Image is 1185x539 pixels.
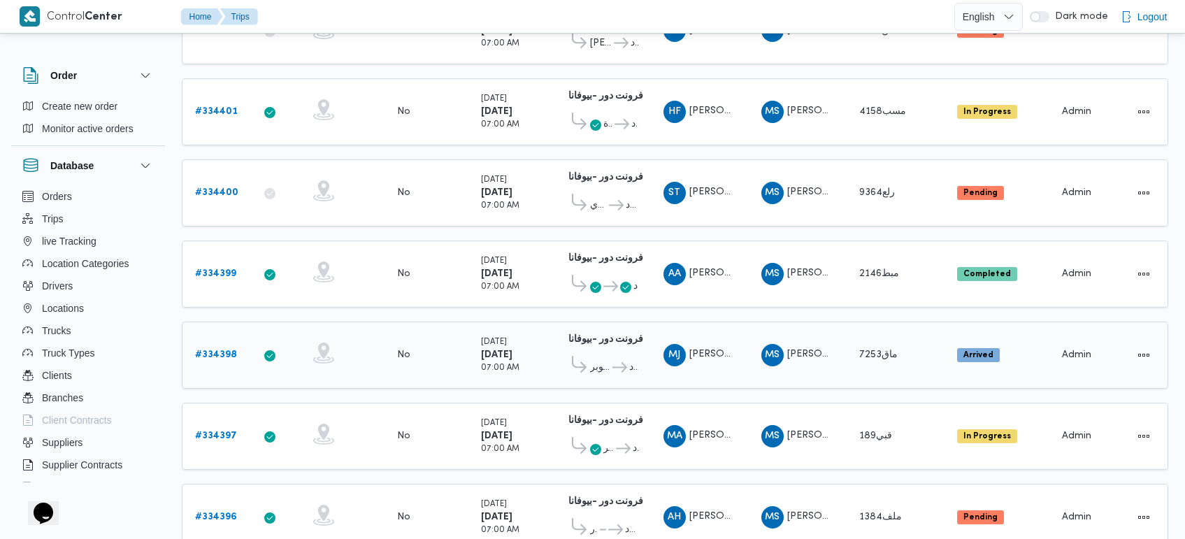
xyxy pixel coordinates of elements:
[17,208,159,230] button: Trips
[957,429,1017,443] span: In Progress
[957,105,1017,119] span: In Progress
[481,107,512,116] b: [DATE]
[195,185,238,201] a: #334400
[481,188,512,197] b: [DATE]
[568,254,643,263] b: فرونت دور -بيوفانا
[195,512,237,522] b: # 334396
[668,506,681,529] span: AH
[787,106,867,115] span: [PERSON_NAME]
[17,454,159,476] button: Supplier Contracts
[11,95,165,145] div: Order
[397,187,410,199] div: No
[20,6,40,27] img: X8yXhbKr1z7QwAAAABJRU5ErkJggg==
[481,350,512,359] b: [DATE]
[481,202,519,210] small: 07:00 AM
[668,101,681,123] span: HF
[957,510,1004,524] span: Pending
[787,268,867,278] span: [PERSON_NAME]
[859,269,899,278] span: مبط2146
[17,387,159,409] button: Branches
[590,35,612,52] span: [PERSON_NAME]
[17,95,159,117] button: Create new order
[50,67,77,84] h3: Order
[481,445,519,453] small: 07:00 AM
[689,187,852,196] span: [PERSON_NAME] [PERSON_NAME]
[195,347,237,364] a: #334398
[17,252,159,275] button: Location Categories
[761,506,784,529] div: Muhammad Slah Abadalltaif Alshrif
[625,522,638,538] span: فرونت دور مسطرد
[17,319,159,342] button: Trucks
[568,497,643,506] b: فرونت دور -بيوفانا
[761,425,784,447] div: Muhammad Slah Abadalltaif Alshrif
[963,270,1011,278] b: Completed
[631,35,638,52] span: فرونت دور مسطرد
[668,182,680,204] span: ST
[631,116,638,133] span: فرونت دور مسطرد
[481,121,519,129] small: 07:00 AM
[220,8,258,25] button: Trips
[663,182,686,204] div: Saaid Throt Mahmood Radhwan
[195,509,237,526] a: #334396
[689,350,852,359] span: [PERSON_NAME] [PERSON_NAME]
[957,267,1017,281] span: Completed
[195,428,237,445] a: #334397
[1133,182,1155,204] button: Actions
[963,189,998,197] b: Pending
[17,364,159,387] button: Clients
[17,342,159,364] button: Truck Types
[663,506,686,529] div: Ammad Hamdi Khatab Ghlab
[481,283,519,291] small: 07:00 AM
[568,173,643,182] b: فرونت دور -بيوفانا
[603,440,614,457] span: قسم أول مدينة نصر
[397,349,410,361] div: No
[957,186,1004,200] span: Pending
[42,345,94,361] span: Truck Types
[787,431,867,440] span: [PERSON_NAME]
[17,409,159,431] button: Client Contracts
[787,25,867,34] span: [PERSON_NAME]
[1062,107,1091,116] span: Admin
[1062,269,1091,278] span: Admin
[17,431,159,454] button: Suppliers
[765,182,780,204] span: MS
[195,431,237,440] b: # 334397
[787,187,867,196] span: [PERSON_NAME]
[633,440,638,457] span: فرونت دور مسطرد
[85,12,122,22] b: Center
[42,255,129,272] span: Location Categories
[963,351,993,359] b: Arrived
[42,367,72,384] span: Clients
[181,8,223,25] button: Home
[42,278,73,294] span: Drivers
[17,275,159,297] button: Drivers
[481,269,512,278] b: [DATE]
[22,67,154,84] button: Order
[765,101,780,123] span: MS
[1133,101,1155,123] button: Actions
[481,338,507,346] small: [DATE]
[689,431,852,440] span: [PERSON_NAME] [PERSON_NAME]
[1062,431,1091,440] span: Admin
[481,257,507,265] small: [DATE]
[481,526,519,534] small: 07:00 AM
[1133,344,1155,366] button: Actions
[42,233,96,250] span: live Tracking
[42,479,77,496] span: Devices
[397,106,410,118] div: No
[590,359,610,376] span: قسم أول 6 أكتوبر
[481,501,507,508] small: [DATE]
[689,512,791,521] span: [PERSON_NAME] غلاب
[42,120,134,137] span: Monitor active orders
[859,107,906,116] span: مسب4158
[17,476,159,498] button: Devices
[859,512,902,522] span: ملف1384
[765,263,780,285] span: MS
[42,389,83,406] span: Branches
[667,425,682,447] span: MA
[1062,512,1091,522] span: Admin
[17,185,159,208] button: Orders
[481,95,507,103] small: [DATE]
[859,350,898,359] span: ماق7253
